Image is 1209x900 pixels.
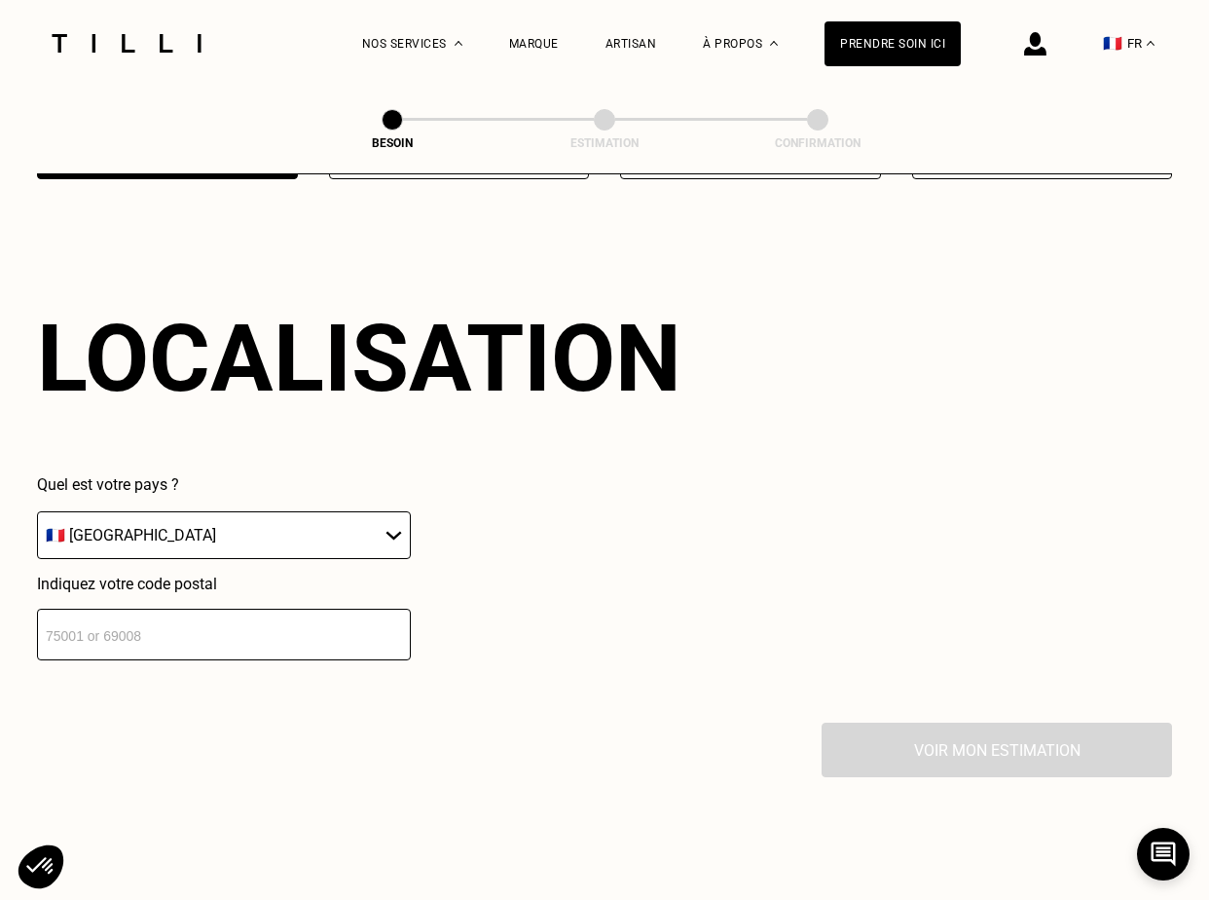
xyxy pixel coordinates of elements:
[1147,41,1154,46] img: menu déroulant
[507,136,702,150] div: Estimation
[37,609,411,660] input: 75001 or 69008
[45,34,208,53] img: Logo du service de couturière Tilli
[37,304,681,413] div: Localisation
[37,475,411,494] p: Quel est votre pays ?
[1103,34,1122,53] span: 🇫🇷
[720,136,915,150] div: Confirmation
[295,136,490,150] div: Besoin
[455,41,462,46] img: Menu déroulant
[824,21,961,66] a: Prendre soin ici
[1024,32,1046,56] img: icône connexion
[605,37,657,51] a: Artisan
[509,37,559,51] a: Marque
[770,41,778,46] img: Menu déroulant à propos
[37,575,411,593] p: Indiquez votre code postal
